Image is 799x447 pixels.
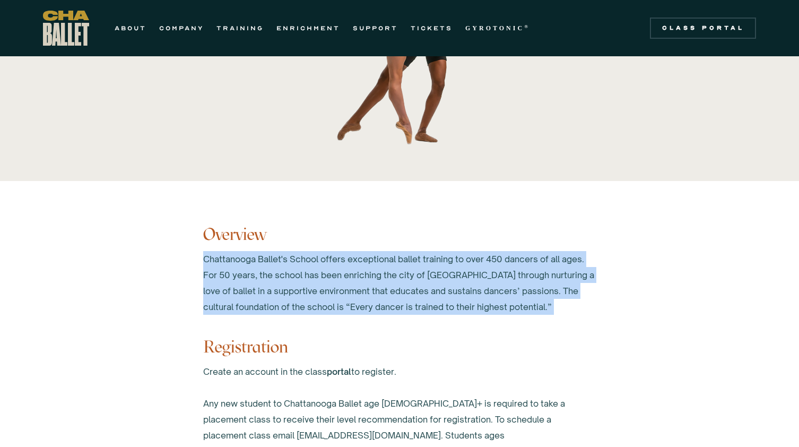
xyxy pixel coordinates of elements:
a: TRAINING [216,22,264,35]
h3: Overview [203,213,596,245]
div: Class Portal [656,24,750,32]
a: TICKETS [411,22,453,35]
strong: GYROTONIC [465,24,524,32]
a: SUPPORT [353,22,398,35]
a: portal [327,366,351,377]
a: home [43,11,89,46]
a: ENRICHMENT [276,22,340,35]
a: Class Portal [650,18,756,39]
a: COMPANY [159,22,204,35]
a: ABOUT [115,22,146,35]
div: Chattanooga Ballet's School offers exceptional ballet training to over 450 dancers of all ages. F... [203,251,596,315]
h3: Registration [203,325,596,357]
sup: ® [524,24,530,29]
a: GYROTONIC® [465,22,530,35]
